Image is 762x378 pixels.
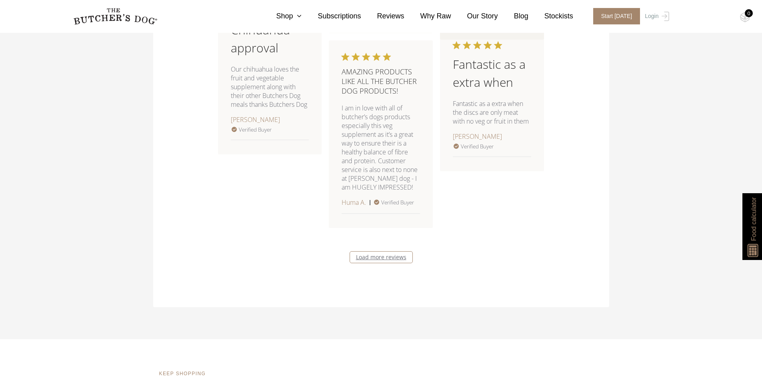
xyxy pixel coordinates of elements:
[585,8,643,25] a: Start [DATE]
[342,67,417,96] strong: AMAZING PRODUCTS LIKE ALL THE BUTCHER DOG PRODUCTS!
[404,11,451,22] a: Why Raw
[745,9,753,17] div: 0
[260,11,302,22] a: Shop
[453,56,526,90] strong: Fantastic as a extra when
[361,11,404,22] a: Reviews
[451,11,498,22] a: Our Story
[498,11,528,22] a: Blog
[749,197,758,241] span: Food calculator
[302,11,361,22] a: Subscriptions
[342,53,390,60] div: 5 out of 5 stars
[350,251,413,263] a: Load more reviews
[342,198,366,207] span: Huma A.
[528,11,573,22] a: Stockists
[643,8,669,25] a: Login
[453,132,502,141] span: [PERSON_NAME]
[239,126,272,133] span: Verified Buyer
[453,42,502,49] div: 5 out of 5 stars
[231,115,280,124] span: [PERSON_NAME]
[740,12,750,22] img: TBD_Cart-Empty.png
[593,8,640,25] span: Start [DATE]
[159,371,603,376] h4: KEEP SHOPPING
[381,199,414,206] span: Verified Buyer
[461,143,494,150] span: Verified Buyer
[218,251,544,263] nav: Reviews pagination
